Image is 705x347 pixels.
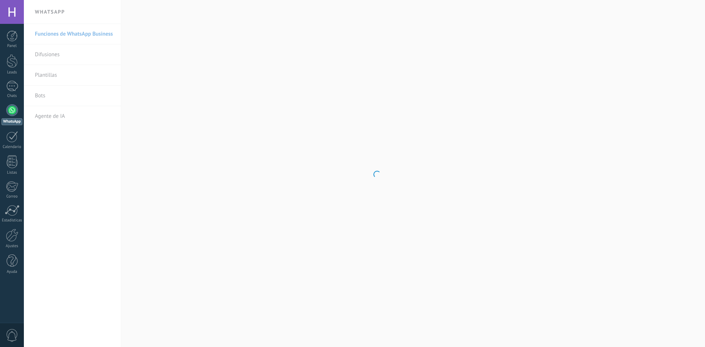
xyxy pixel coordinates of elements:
div: Estadísticas [1,218,23,223]
div: Listas [1,170,23,175]
div: Ayuda [1,270,23,274]
div: Ajustes [1,244,23,249]
div: Leads [1,70,23,75]
div: Correo [1,194,23,199]
div: Chats [1,94,23,98]
div: Panel [1,44,23,48]
div: WhatsApp [1,118,22,125]
div: Calendario [1,145,23,149]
